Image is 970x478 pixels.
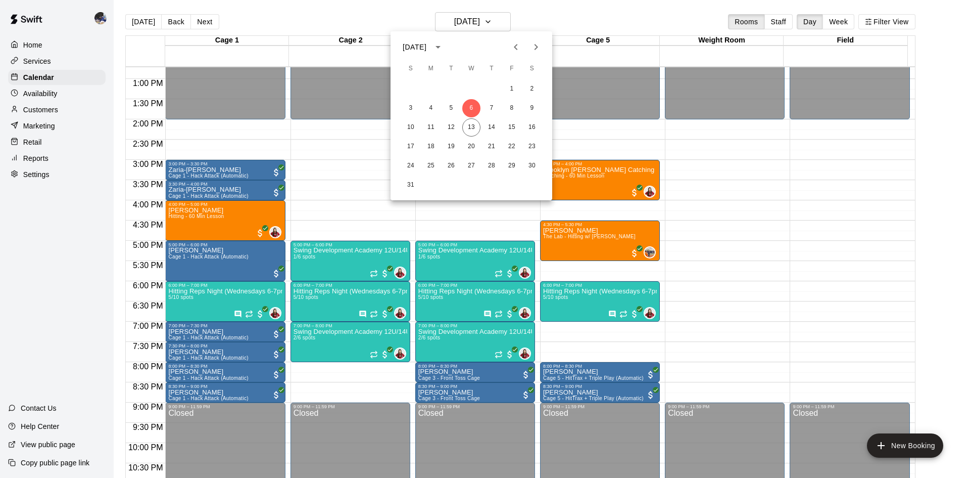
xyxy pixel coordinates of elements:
[523,59,541,79] span: Saturday
[523,80,541,98] button: 2
[402,138,420,156] button: 17
[462,157,480,175] button: 27
[523,138,541,156] button: 23
[422,59,440,79] span: Monday
[422,118,440,137] button: 11
[402,157,420,175] button: 24
[503,80,521,98] button: 1
[503,99,521,117] button: 8
[442,59,460,79] span: Tuesday
[523,99,541,117] button: 9
[462,59,480,79] span: Wednesday
[402,118,420,137] button: 10
[422,157,440,175] button: 25
[503,157,521,175] button: 29
[482,157,501,175] button: 28
[402,59,420,79] span: Sunday
[422,99,440,117] button: 4
[482,59,501,79] span: Thursday
[462,99,480,117] button: 6
[482,99,501,117] button: 7
[462,118,480,137] button: 13
[402,176,420,194] button: 31
[523,157,541,175] button: 30
[482,138,501,156] button: 21
[482,118,501,137] button: 14
[402,99,420,117] button: 3
[442,157,460,175] button: 26
[503,118,521,137] button: 15
[523,118,541,137] button: 16
[442,118,460,137] button: 12
[506,37,526,57] button: Previous month
[442,138,460,156] button: 19
[403,42,426,53] div: [DATE]
[429,38,447,56] button: calendar view is open, switch to year view
[422,138,440,156] button: 18
[503,59,521,79] span: Friday
[442,99,460,117] button: 5
[503,138,521,156] button: 22
[462,138,480,156] button: 20
[526,37,546,57] button: Next month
